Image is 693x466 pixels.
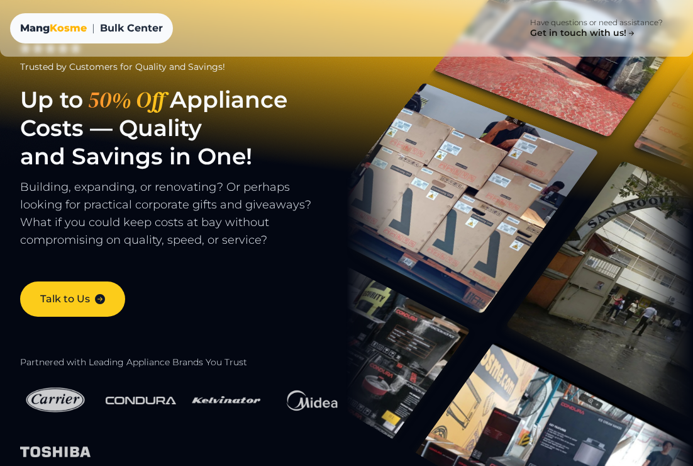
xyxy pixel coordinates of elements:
[10,438,190,453] h4: Get in touch with us!
[106,389,176,412] img: Condura Logo
[20,60,367,73] div: Trusted by Customers for Quality and Savings!
[20,21,87,36] a: MangKosme
[617,442,683,465] a: Click here
[530,28,636,39] h4: Get in touch with us!
[277,378,347,423] img: Midea Logo
[20,357,367,368] h2: Partnered with Leading Appliance Brands You Trust
[100,21,163,36] span: Bulk Center
[20,86,367,171] h1: Up to Appliance Costs — Quality and Savings in One!
[530,18,663,28] p: Have questions or need assistance?
[20,281,125,317] a: Talk to Us
[83,86,170,114] span: 50% Off
[92,21,95,36] span: |
[191,378,262,422] img: Kelvinator Logo
[20,178,367,261] p: Building, expanding, or renovating? Or perhaps looking for practical corporate gifts and giveaway...
[50,22,87,34] span: Kosme
[20,21,87,36] div: Mang
[510,10,683,47] a: Have questions or need assistance? Get in touch with us!
[20,378,91,422] img: Carrier Logo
